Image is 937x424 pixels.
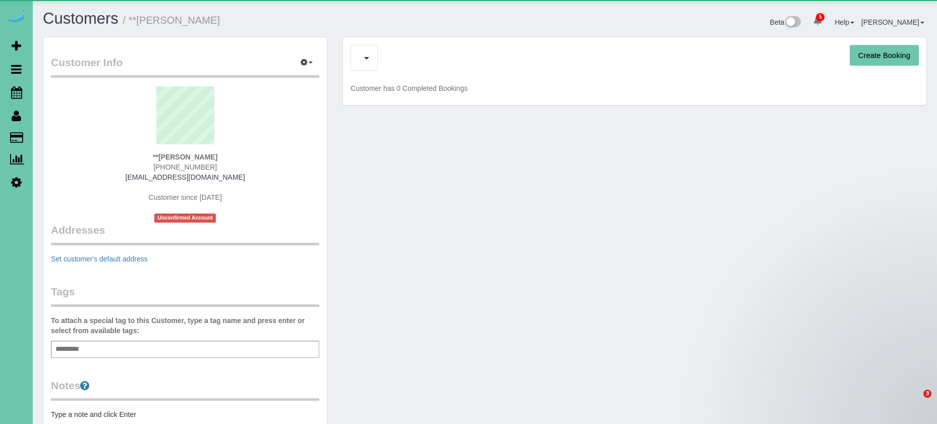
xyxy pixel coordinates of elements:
[923,390,931,398] span: 3
[784,16,801,29] img: New interface
[6,10,26,24] img: Automaid Logo
[43,10,119,27] a: Customers
[816,13,825,21] span: 5
[51,255,148,263] a: Set customer's default address
[51,409,319,419] pre: Type a note and click Enter
[153,153,217,161] strong: **[PERSON_NAME]
[850,45,919,66] button: Create Booking
[835,18,854,26] a: Help
[350,83,919,93] p: Customer has 0 Completed Bookings
[154,214,216,222] span: Unconfirmed Account
[126,173,245,181] a: [EMAIL_ADDRESS][DOMAIN_NAME]
[51,284,319,307] legend: Tags
[51,55,319,78] legend: Customer Info
[51,378,319,401] legend: Notes
[123,15,220,26] small: / **[PERSON_NAME]
[149,193,222,201] span: Customer since [DATE]
[903,390,927,414] iframe: Intercom live chat
[861,18,924,26] a: [PERSON_NAME]
[808,10,828,32] a: 5
[153,163,217,171] span: [PHONE_NUMBER]
[770,18,801,26] a: Beta
[51,315,319,336] label: To attach a special tag to this Customer, type a tag name and press enter or select from availabl...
